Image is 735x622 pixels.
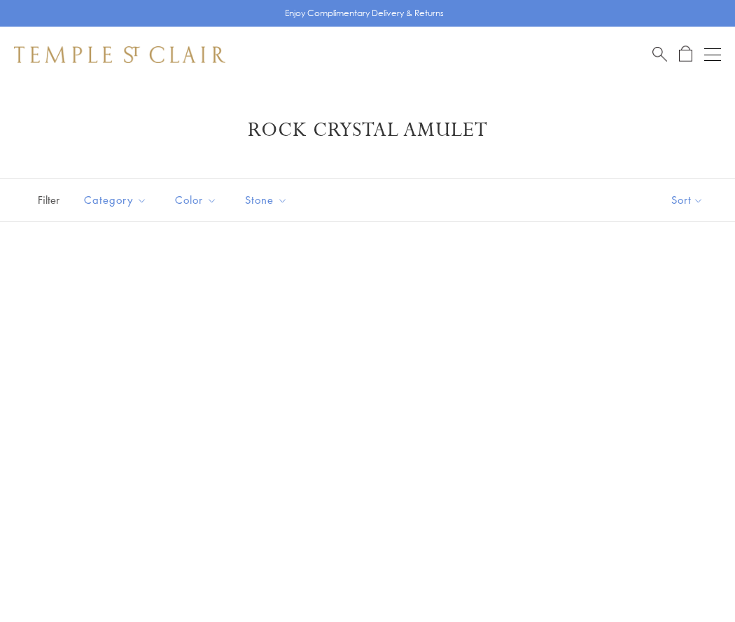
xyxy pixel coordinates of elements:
[285,6,444,20] p: Enjoy Complimentary Delivery & Returns
[77,191,157,209] span: Category
[14,46,225,63] img: Temple St. Clair
[73,184,157,216] button: Category
[164,184,227,216] button: Color
[234,184,298,216] button: Stone
[238,191,298,209] span: Stone
[652,46,667,63] a: Search
[640,179,735,221] button: Show sort by
[168,191,227,209] span: Color
[35,118,700,143] h1: Rock Crystal Amulet
[704,46,721,63] button: Open navigation
[679,46,692,63] a: Open Shopping Bag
